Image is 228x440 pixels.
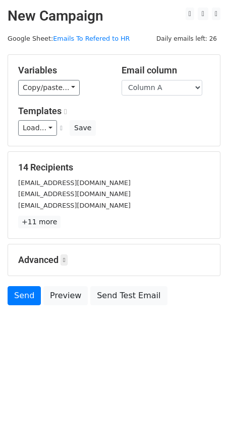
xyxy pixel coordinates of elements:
a: Templates [18,106,62,116]
a: Emails To Refered to HR [53,35,130,42]
small: [EMAIL_ADDRESS][DOMAIN_NAME] [18,202,131,209]
a: Preview [43,286,88,305]
a: Copy/paste... [18,80,80,96]
h2: New Campaign [8,8,220,25]
small: [EMAIL_ADDRESS][DOMAIN_NAME] [18,190,131,198]
h5: Variables [18,65,106,76]
a: +11 more [18,216,61,228]
a: Daily emails left: 26 [153,35,220,42]
h5: Email column [122,65,210,76]
button: Save [73,120,99,136]
iframe: Chat Widget [178,392,228,440]
small: Google Sheet: [8,35,130,42]
h5: Advanced [18,254,210,266]
a: Load... [18,120,57,136]
h5: 14 Recipients [18,162,210,173]
a: Send [8,286,41,305]
span: Daily emails left: 26 [153,33,220,44]
a: Send Test Email [90,286,167,305]
small: [EMAIL_ADDRESS][DOMAIN_NAME] [18,179,131,187]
